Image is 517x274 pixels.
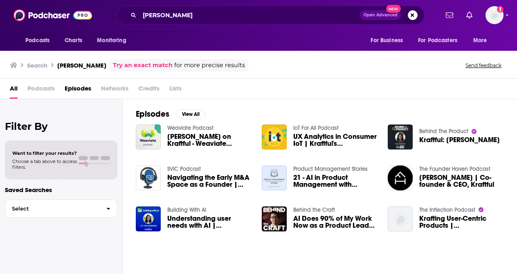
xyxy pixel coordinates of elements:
a: Building With AI [167,206,206,213]
button: open menu [91,33,137,48]
a: EpisodesView All [136,109,205,119]
button: Open AdvancedNew [360,10,401,20]
button: open menu [365,33,413,48]
a: The Founder Haven Podcast [419,165,490,172]
a: Krafting User-Centric Products | Yana Welinder [419,215,504,229]
a: Behind the Craft [293,206,335,213]
img: AI Does 90% of My Work Now as a Product Leader | Yana Welinder (Kraftful) [262,206,287,231]
a: All [10,82,18,99]
svg: Add a profile image [497,6,504,13]
img: Krafting User-Centric Products | Yana Welinder [388,206,413,231]
a: Episodes [65,82,91,99]
div: Search podcasts, credits, & more... [117,6,425,25]
a: Yana Welinder | Co-founder & CEO, Kraftful [419,174,504,188]
img: Kraftful: Yana Welinder [388,125,413,149]
span: Kraftful: [PERSON_NAME] [419,136,500,143]
img: Yana Welinder | Co-founder & CEO, Kraftful [388,165,413,190]
span: Podcasts [27,82,55,99]
img: User Profile [486,6,504,24]
h2: Filter By [5,120,117,132]
a: IoT For All Podcast [293,125,339,131]
span: For Podcasters [418,35,457,46]
button: Select [5,199,117,218]
span: Charts [65,35,82,46]
span: [PERSON_NAME] on Kraftful - Weaviate Podcast #52! [167,133,252,147]
a: Try an exact match [113,61,173,70]
span: Lists [169,82,182,99]
span: Open Advanced [364,13,398,17]
a: The Inflection Podcast [419,206,475,213]
span: Networks [101,82,128,99]
button: open menu [20,33,60,48]
span: Logged in as Inkhouse1 [486,6,504,24]
h3: Search [27,61,47,69]
img: Yana Welinder on Kraftful - Weaviate Podcast #52! [136,125,161,149]
span: for more precise results [174,61,245,70]
span: Krafting User-Centric Products | [PERSON_NAME] [419,215,504,229]
span: Credits [138,82,160,99]
span: More [473,35,487,46]
button: Show profile menu [486,6,504,24]
button: open menu [413,33,469,48]
h2: Episodes [136,109,169,119]
input: Search podcasts, credits, & more... [139,9,360,22]
a: Understanding user needs with AI | Yana Welinder (CEO of Kraftful) [167,215,252,229]
span: For Business [371,35,403,46]
a: AI Does 90% of My Work Now as a Product Leader | Yana Welinder (Kraftful) [293,215,378,229]
span: UX Analytics in Consumer IoT | Kraftful's [PERSON_NAME] [293,133,378,147]
button: View All [176,109,205,119]
img: Understanding user needs with AI | Yana Welinder (CEO of Kraftful) [136,206,161,231]
a: Yana Welinder on Kraftful - Weaviate Podcast #52! [167,133,252,147]
span: Monitoring [97,35,126,46]
h3: [PERSON_NAME] [57,61,106,69]
img: UX Analytics in Consumer IoT | Kraftful's Yana Welinder [262,125,287,149]
button: Send feedback [463,62,504,69]
p: Saved Searches [5,186,117,194]
a: Product Management Stories [293,165,368,172]
img: Navigating the Early M&A Space as a Founder | Yana Welinder [136,165,161,190]
span: Select [5,206,100,211]
span: Want to filter your results? [12,150,77,156]
span: AI Does 90% of My Work Now as a Product Leader | [PERSON_NAME] (Kraftful) [293,215,378,229]
button: open menu [468,33,497,48]
img: Podchaser - Follow, Share and Rate Podcasts [13,7,92,23]
a: 21 - AI in Product Management with Yana Welinder (CEO @ Kraftful) [293,174,378,188]
img: 21 - AI in Product Management with Yana Welinder (CEO @ Kraftful) [262,165,287,190]
a: SVIC Podcast [167,165,201,172]
a: Show notifications dropdown [463,8,476,22]
a: Charts [59,33,87,48]
a: Weaviate Podcast [167,125,214,131]
a: UX Analytics in Consumer IoT | Kraftful's Yana Welinder [293,133,378,147]
span: 21 - AI in Product Management with [PERSON_NAME] (CEO @ Kraftful) [293,174,378,188]
span: Choose a tab above to access filters. [12,159,77,170]
a: Behind The Product [419,128,468,135]
span: Navigating the Early M&A Space as a Founder | [PERSON_NAME] [167,174,252,188]
a: Kraftful: Yana Welinder [419,136,500,143]
span: Podcasts [25,35,49,46]
a: Show notifications dropdown [443,8,456,22]
span: New [386,5,401,13]
span: [PERSON_NAME] | Co-founder & CEO, Kraftful [419,174,504,188]
a: Navigating the Early M&A Space as a Founder | Yana Welinder [167,174,252,188]
span: Understanding user needs with AI | [PERSON_NAME] (CEO of Kraftful) [167,215,252,229]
